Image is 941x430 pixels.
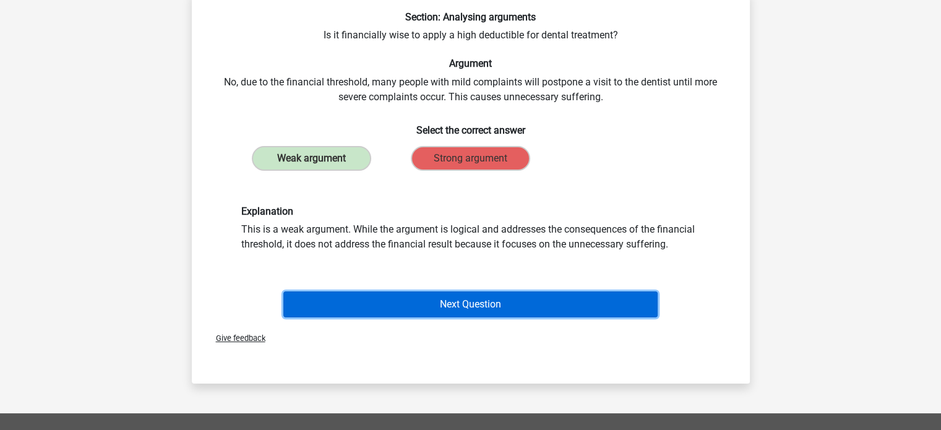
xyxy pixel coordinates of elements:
[411,146,530,171] label: Strong argument
[212,58,730,69] h6: Argument
[252,146,371,171] label: Weak argument
[197,11,745,322] div: Is it financially wise to apply a high deductible for dental treatment? No, due to the financial ...
[212,11,730,23] h6: Section: Analysing arguments
[206,333,265,343] span: Give feedback
[212,114,730,136] h6: Select the correct answer
[241,205,700,217] h6: Explanation
[283,291,658,317] button: Next Question
[232,205,710,252] div: This is a weak argument. While the argument is logical and addresses the consequences of the fina...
